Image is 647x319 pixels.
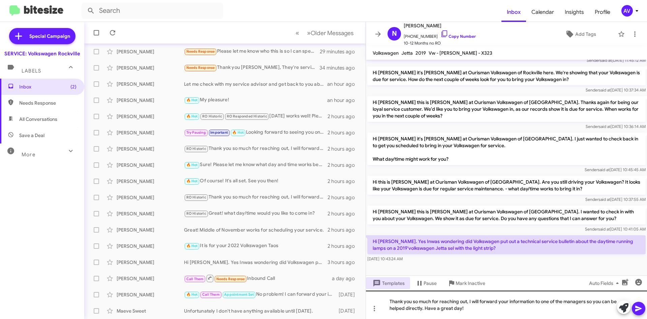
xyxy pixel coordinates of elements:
[210,130,228,135] span: Important
[82,3,223,19] input: Search
[117,129,184,136] div: [PERSON_NAME]
[19,116,57,123] span: All Conversations
[335,308,360,314] div: [DATE]
[410,277,442,289] button: Pause
[367,176,646,195] p: Hi this is [PERSON_NAME] at Ourisman Volkswagen of [GEOGRAPHIC_DATA]. Are you still driving your ...
[117,113,184,120] div: [PERSON_NAME]
[29,33,70,39] span: Special Campaign
[367,256,403,261] span: [DATE] 10:43:24 AM
[320,48,360,55] div: 29 minutes ago
[320,64,360,71] div: 34 minutes ago
[328,113,360,120] div: 2 hours ago
[328,145,360,152] div: 2 hours ago
[184,161,328,169] div: Sure! Please let me know what day and time works best for you, and I’ll get that appointment sche...
[117,194,184,201] div: [PERSON_NAME]
[186,292,198,297] span: 🔥 Hot
[589,277,621,289] span: Auto Fields
[392,28,397,39] span: N
[186,195,206,200] span: RO Historic
[404,22,476,30] span: [PERSON_NAME]
[184,48,320,55] div: Please let me know who this is so I can speak to you when I come in, I may drop by [DATE]
[227,114,267,118] span: RO Responded Historic
[559,2,589,22] a: Insights
[404,40,476,47] span: 10-12 Months no RO
[186,277,204,281] span: Call Them
[584,277,627,289] button: Auto Fields
[186,211,206,216] span: RO Historic
[371,277,405,289] span: Templates
[184,112,328,120] div: [DATE] works well! Please let me know what time you prefer, and I'll schedule your appointment fo...
[367,206,646,224] p: Hi [PERSON_NAME] this is [PERSON_NAME] at Ourisman Volkswagen of [GEOGRAPHIC_DATA]. I wanted to c...
[526,2,559,22] a: Calendar
[292,26,358,40] nav: Page navigation example
[373,50,399,56] span: Volkswagen
[328,178,360,185] div: 2 hours ago
[501,2,526,22] span: Inbox
[186,114,198,118] span: 🔥 Hot
[4,50,80,57] div: SERVICE: Volkswagen Rockville
[598,167,610,172] span: said at
[117,259,184,266] div: [PERSON_NAME]
[401,50,413,56] span: Jetta
[186,130,206,135] span: Try Pausing
[184,193,328,201] div: Thank you so much for reaching out, I will forward your information to one of the service advisor...
[599,87,611,92] span: said at
[184,259,328,266] div: Hi [PERSON_NAME]. Yes Inwas wondering did Volkswagen put out a technical service bulletin about t...
[117,275,184,282] div: [PERSON_NAME]
[367,67,646,85] p: Hi [PERSON_NAME] it's [PERSON_NAME] at Ourisman Volkswagen of Rockville here. We're showing that ...
[366,277,410,289] button: Templates
[585,167,646,172] span: Sender [DATE] 10:45:45 AM
[184,291,335,298] div: No problem! I can forward your information to one of our service advisors so you can let them kno...
[367,235,646,254] p: Hi [PERSON_NAME]. Yes Inwas wondering did Volkswagen put out a technical service bulletin about t...
[202,114,222,118] span: RO Historic
[184,145,328,153] div: Thank you so much for reaching out, I will forward your information to one of the service advisor...
[328,162,360,168] div: 2 hours ago
[184,274,332,283] div: Inbound Call
[117,97,184,104] div: [PERSON_NAME]
[335,291,360,298] div: [DATE]
[184,177,328,185] div: Of course! It's all set. See you then!
[186,179,198,183] span: 🔥 Hot
[117,291,184,298] div: [PERSON_NAME]
[367,96,646,122] p: Hi [PERSON_NAME] this is [PERSON_NAME] at Ourisman Volkswagen of [GEOGRAPHIC_DATA]. Thanks again ...
[232,130,244,135] span: 🔥 Hot
[117,48,184,55] div: [PERSON_NAME]
[598,197,610,202] span: said at
[186,147,206,151] span: RO Historic
[186,49,215,54] span: Needs Response
[224,292,254,297] span: Appointment Set
[184,129,328,136] div: Looking forward to seeing you on [DATE] 8 AM. Have a great day!
[404,30,476,40] span: [PHONE_NUMBER]
[186,244,198,248] span: 🔥 Hot
[440,34,476,39] a: Copy Number
[366,291,647,319] div: Thank you so much for reaching out, I will forward your information to one of the managers so you...
[117,210,184,217] div: [PERSON_NAME]
[117,178,184,185] div: [PERSON_NAME]
[19,83,76,90] span: Inbox
[311,29,353,37] span: Older Messages
[19,132,44,139] span: Save a Deal
[328,243,360,249] div: 2 hours ago
[202,292,220,297] span: Call Them
[586,124,646,129] span: Sender [DATE] 10:36:14 AM
[117,64,184,71] div: [PERSON_NAME]
[586,87,646,92] span: Sender [DATE] 10:37:34 AM
[117,145,184,152] div: [PERSON_NAME]
[328,210,360,217] div: 2 hours ago
[327,97,360,104] div: an hour ago
[429,50,492,56] span: Vw - [PERSON_NAME] - X323
[186,98,198,102] span: 🔥 Hot
[600,58,612,63] span: said at
[616,5,640,17] button: AV
[22,152,35,158] span: More
[367,133,646,165] p: Hi [PERSON_NAME] it's [PERSON_NAME] at Ourisman Volkswagen of [GEOGRAPHIC_DATA]. I just wanted to...
[303,26,358,40] button: Next
[587,58,646,63] span: Sender [DATE] 11:45:12 AM
[117,81,184,87] div: [PERSON_NAME]
[184,308,335,314] div: Unfortunately I don't have anything available until [DATE].
[328,227,360,233] div: 2 hours ago
[575,28,596,40] span: Add Tags
[184,210,328,217] div: Great! what day/time would you like to come in?
[216,277,245,281] span: Needs Response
